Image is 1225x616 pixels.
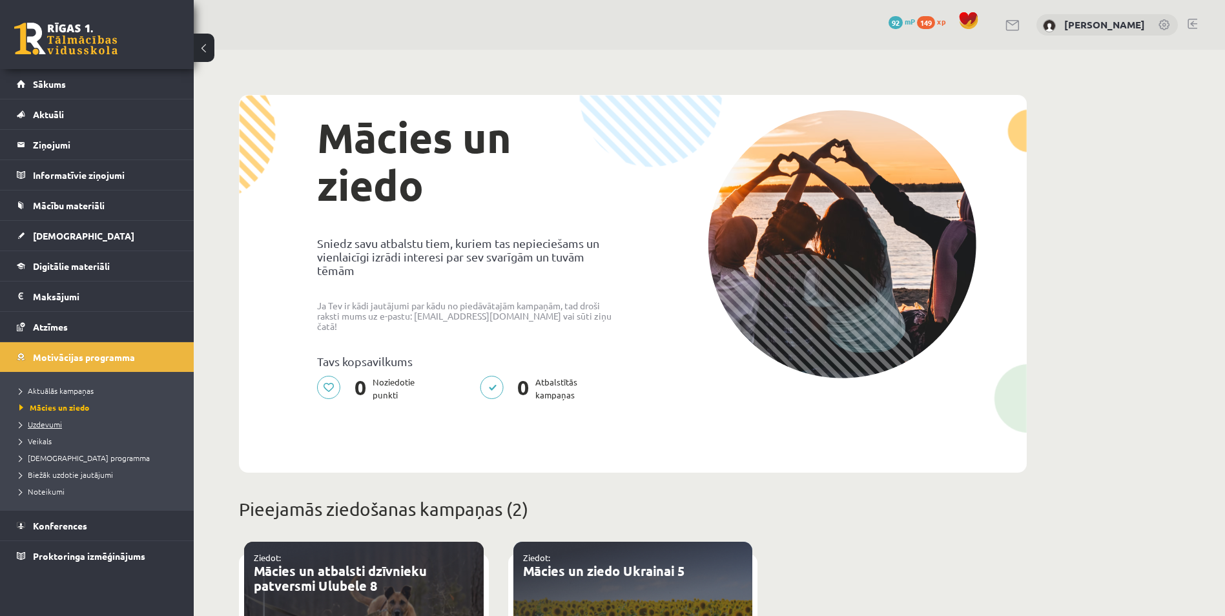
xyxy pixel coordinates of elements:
[19,402,89,413] span: Mācies un ziedo
[33,260,110,272] span: Digitālie materiāli
[33,78,66,90] span: Sākums
[19,385,181,396] a: Aktuālās kampaņas
[33,108,64,120] span: Aktuāli
[33,130,178,159] legend: Ziņojumi
[17,251,178,281] a: Digitālie materiāli
[905,16,915,26] span: mP
[19,435,181,447] a: Veikals
[19,486,181,497] a: Noteikumi
[19,453,150,463] span: [DEMOGRAPHIC_DATA] programma
[17,312,178,342] a: Atzīmes
[33,321,68,333] span: Atzīmes
[19,419,62,429] span: Uzdevumi
[511,376,535,402] span: 0
[480,376,585,402] p: Atbalstītās kampaņas
[17,99,178,129] a: Aktuāli
[33,230,134,241] span: [DEMOGRAPHIC_DATA]
[33,520,87,531] span: Konferences
[19,436,52,446] span: Veikals
[19,469,181,480] a: Biežāk uzdotie jautājumi
[17,160,178,190] a: Informatīvie ziņojumi
[17,342,178,372] a: Motivācijas programma
[33,160,178,190] legend: Informatīvie ziņojumi
[348,376,373,402] span: 0
[17,190,178,220] a: Mācību materiāli
[889,16,915,26] a: 92 mP
[317,236,623,277] p: Sniedz savu atbalstu tiem, kuriem tas nepieciešams un vienlaicīgi izrādi interesi par sev svarīgā...
[708,110,976,378] img: donation-campaign-image-5f3e0036a0d26d96e48155ce7b942732c76651737588babb5c96924e9bd6788c.png
[17,221,178,251] a: [DEMOGRAPHIC_DATA]
[254,562,427,594] a: Mācies un atbalsti dzīvnieku patversmi Ulubele 8
[317,114,623,209] h1: Mācies un ziedo
[1043,19,1056,32] img: Ričards Jēgers
[254,552,281,563] a: Ziedot:
[317,376,422,402] p: Noziedotie punkti
[14,23,118,55] a: Rīgas 1. Tālmācības vidusskola
[317,354,623,368] p: Tavs kopsavilkums
[19,452,181,464] a: [DEMOGRAPHIC_DATA] programma
[19,469,113,480] span: Biežāk uzdotie jautājumi
[17,130,178,159] a: Ziņojumi
[19,418,181,430] a: Uzdevumi
[17,511,178,540] a: Konferences
[19,402,181,413] a: Mācies un ziedo
[33,351,135,363] span: Motivācijas programma
[1064,18,1145,31] a: [PERSON_NAME]
[917,16,935,29] span: 149
[917,16,952,26] a: 149 xp
[523,562,685,579] a: Mācies un ziedo Ukrainai 5
[33,550,145,562] span: Proktoringa izmēģinājums
[523,552,550,563] a: Ziedot:
[19,486,65,497] span: Noteikumi
[937,16,945,26] span: xp
[17,282,178,311] a: Maksājumi
[33,200,105,211] span: Mācību materiāli
[17,541,178,571] a: Proktoringa izmēģinājums
[33,282,178,311] legend: Maksājumi
[317,300,623,331] p: Ja Tev ir kādi jautājumi par kādu no piedāvātajām kampaņām, tad droši raksti mums uz e-pastu: [EM...
[889,16,903,29] span: 92
[19,385,94,396] span: Aktuālās kampaņas
[239,496,1027,523] p: Pieejamās ziedošanas kampaņas (2)
[17,69,178,99] a: Sākums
